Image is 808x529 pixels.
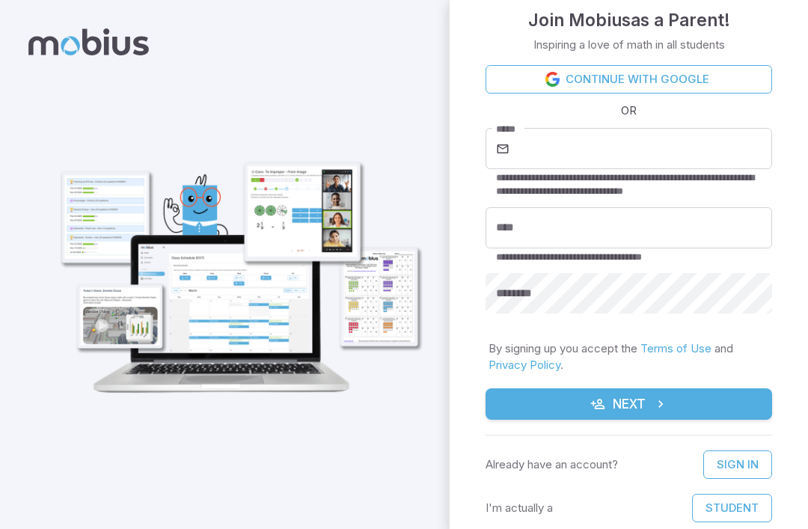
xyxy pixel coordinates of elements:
img: parent_1-illustration [42,120,431,405]
a: Terms of Use [640,341,711,355]
p: By signing up you accept the and . [489,340,769,373]
p: Already have an account? [486,456,618,473]
p: I'm actually a [486,500,553,516]
p: Inspiring a love of math in all students [533,37,725,53]
a: Privacy Policy [489,358,560,372]
a: Sign In [703,450,772,479]
h4: Join Mobius as a Parent ! [528,7,730,34]
span: OR [617,103,640,119]
a: Continue with Google [486,65,772,94]
button: Next [486,388,772,420]
button: Student [692,494,772,522]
